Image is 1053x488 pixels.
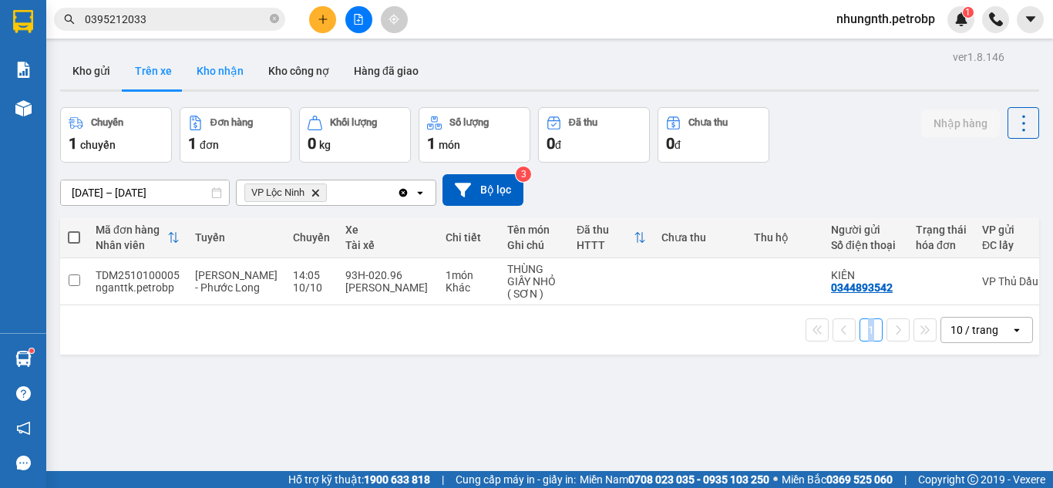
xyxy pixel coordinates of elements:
[446,231,492,244] div: Chi tiết
[15,100,32,116] img: warehouse-icon
[569,217,654,258] th: Toggle SortBy
[904,471,907,488] span: |
[123,52,184,89] button: Trên xe
[13,10,33,33] img: logo-vxr
[309,6,336,33] button: plus
[547,134,555,153] span: 0
[666,134,675,153] span: 0
[555,139,561,151] span: đ
[195,231,278,244] div: Tuyến
[96,269,180,281] div: TDM2510100005
[577,224,634,236] div: Đã thu
[916,239,967,251] div: hóa đơn
[661,231,738,244] div: Chưa thu
[507,239,561,251] div: Ghi chú
[967,474,978,485] span: copyright
[381,6,408,33] button: aim
[538,107,650,163] button: Đã thu0đ
[15,351,32,367] img: warehouse-icon
[954,12,968,26] img: icon-new-feature
[60,107,172,163] button: Chuyến1chuyến
[345,269,430,281] div: 93H-020.96
[345,239,430,251] div: Tài xế
[210,117,253,128] div: Đơn hàng
[516,167,531,182] sup: 3
[85,11,267,28] input: Tìm tên, số ĐT hoặc mã đơn
[60,52,123,89] button: Kho gửi
[397,187,409,199] svg: Clear all
[96,224,167,236] div: Mã đơn hàng
[251,187,304,199] span: VP Lộc Ninh
[256,52,341,89] button: Kho công nợ
[345,6,372,33] button: file-add
[16,386,31,401] span: question-circle
[29,348,34,353] sup: 1
[442,471,444,488] span: |
[364,473,430,486] strong: 1900 633 818
[180,107,291,163] button: Đơn hàng1đơn
[311,188,320,197] svg: Delete
[658,107,769,163] button: Chưa thu0đ
[330,185,331,200] input: Selected VP Lộc Ninh.
[16,456,31,470] span: message
[953,49,1004,66] div: ver 1.8.146
[318,14,328,25] span: plus
[965,7,971,18] span: 1
[293,281,330,294] div: 10/10
[921,109,1000,137] button: Nhập hàng
[1024,12,1038,26] span: caret-down
[860,318,883,342] button: 1
[270,14,279,23] span: close-circle
[80,139,116,151] span: chuyến
[299,107,411,163] button: Khối lượng0kg
[446,269,492,281] div: 1 món
[69,134,77,153] span: 1
[950,322,998,338] div: 10 / trang
[345,281,430,294] div: [PERSON_NAME]
[345,224,430,236] div: Xe
[577,239,634,251] div: HTTT
[414,187,426,199] svg: open
[1017,6,1044,33] button: caret-down
[831,239,900,251] div: Số điện thoại
[449,117,489,128] div: Số lượng
[15,62,32,78] img: solution-icon
[288,471,430,488] span: Hỗ trợ kỹ thuật:
[308,134,316,153] span: 0
[96,239,167,251] div: Nhân viên
[507,263,561,300] div: THÙNG GIẤY NHỎ ( SƠN )
[293,231,330,244] div: Chuyến
[293,269,330,281] div: 14:05
[353,14,364,25] span: file-add
[64,14,75,25] span: search
[824,9,947,29] span: nhungnth.petrobp
[580,471,769,488] span: Miền Nam
[341,52,431,89] button: Hàng đã giao
[628,473,769,486] strong: 0708 023 035 - 0935 103 250
[675,139,681,151] span: đ
[569,117,597,128] div: Đã thu
[200,139,219,151] span: đơn
[1011,324,1023,336] svg: open
[244,183,327,202] span: VP Lộc Ninh, close by backspace
[319,139,331,151] span: kg
[439,139,460,151] span: món
[831,281,893,294] div: 0344893542
[782,471,893,488] span: Miền Bắc
[831,269,900,281] div: KIÊN
[184,52,256,89] button: Kho nhận
[389,14,399,25] span: aim
[507,224,561,236] div: Tên món
[188,134,197,153] span: 1
[330,117,377,128] div: Khối lượng
[456,471,576,488] span: Cung cấp máy in - giấy in:
[446,281,492,294] div: Khác
[989,12,1003,26] img: phone-icon
[61,180,229,205] input: Select a date range.
[916,224,967,236] div: Trạng thái
[88,217,187,258] th: Toggle SortBy
[688,117,728,128] div: Chưa thu
[96,281,180,294] div: nganttk.petrobp
[427,134,436,153] span: 1
[91,117,123,128] div: Chuyến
